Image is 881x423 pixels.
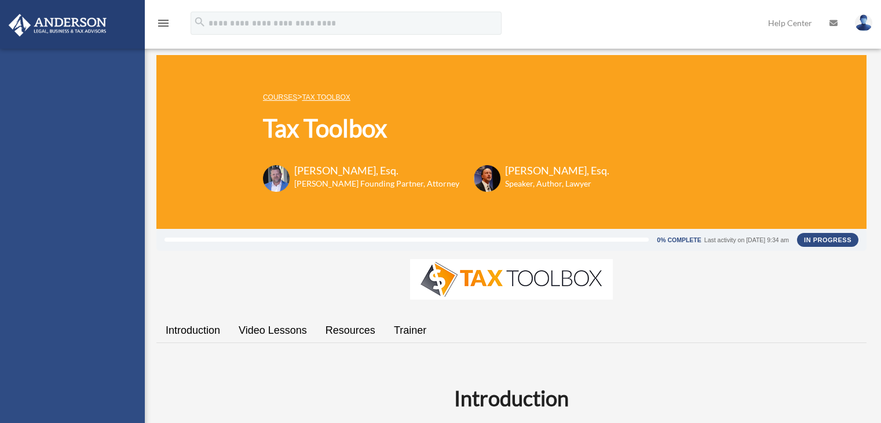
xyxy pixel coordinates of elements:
[229,314,316,347] a: Video Lessons
[797,233,858,247] div: In Progress
[156,314,229,347] a: Introduction
[263,111,609,145] h1: Tax Toolbox
[156,16,170,30] i: menu
[263,165,290,192] img: Toby-circle-head.png
[294,178,459,189] h6: [PERSON_NAME] Founding Partner, Attorney
[505,163,609,178] h3: [PERSON_NAME], Esq.
[163,384,860,413] h2: Introduction
[385,314,436,347] a: Trainer
[316,314,385,347] a: Resources
[294,163,459,178] h3: [PERSON_NAME], Esq.
[657,237,701,243] div: 0% Complete
[263,93,297,101] a: COURSES
[193,16,206,28] i: search
[302,93,350,101] a: Tax Toolbox
[263,90,609,104] p: >
[505,178,595,189] h6: Speaker, Author, Lawyer
[855,14,872,31] img: User Pic
[474,165,500,192] img: Scott-Estill-Headshot.png
[156,20,170,30] a: menu
[5,14,110,37] img: Anderson Advisors Platinum Portal
[704,237,789,243] div: Last activity on [DATE] 9:34 am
